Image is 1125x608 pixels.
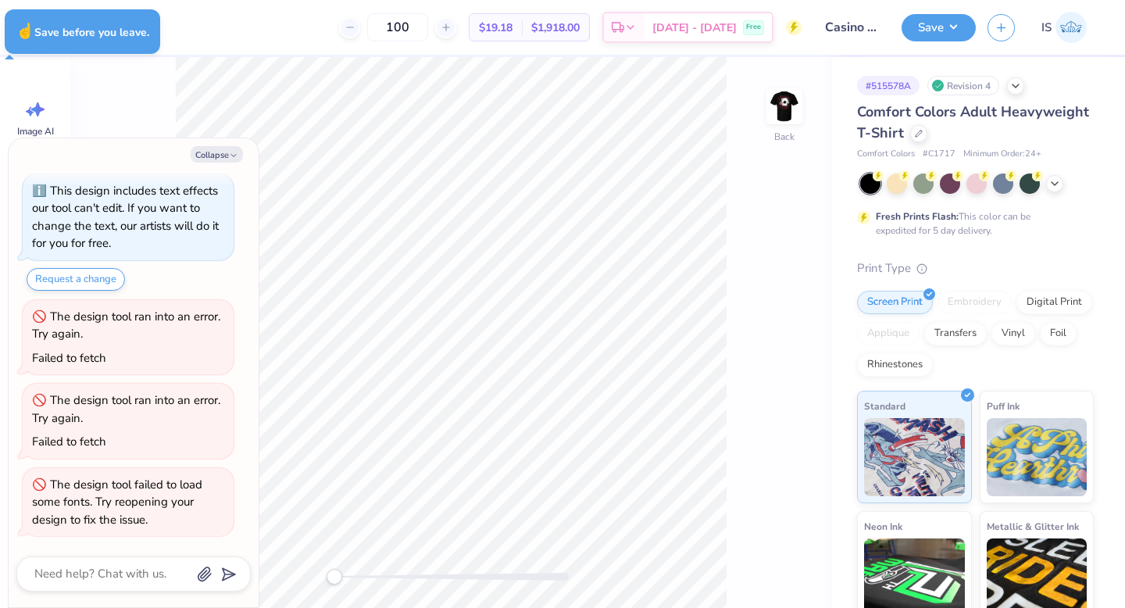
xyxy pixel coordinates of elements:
strong: Fresh Prints Flash: [876,210,959,223]
img: Puff Ink [987,418,1087,496]
div: The design tool ran into an error. Try again. [32,392,220,426]
div: This design includes text effects our tool can't edit. If you want to change the text, our artist... [32,183,219,252]
button: Collapse [191,146,243,163]
span: Free [746,22,761,33]
div: Screen Print [857,291,933,314]
span: $1,918.00 [531,20,580,36]
span: Image AI [17,125,54,138]
span: Minimum Order: 24 + [963,148,1041,161]
div: Applique [857,322,920,345]
div: Failed to fetch [32,350,106,366]
div: Rhinestones [857,353,933,377]
div: Transfers [924,322,987,345]
button: Save [902,14,976,41]
div: Back [774,130,795,144]
img: Isabel Sojka [1055,12,1087,43]
span: Comfort Colors Adult Heavyweight T-Shirt [857,102,1089,142]
input: Untitled Design [813,12,890,43]
div: Accessibility label [327,569,342,585]
div: Digital Print [1016,291,1092,314]
span: Metallic & Glitter Ink [987,518,1079,535]
div: Embroidery [937,291,1012,314]
div: Print Type [857,259,1094,277]
span: [DATE] - [DATE] [652,20,737,36]
span: $19.18 [479,20,512,36]
input: – – [367,13,428,41]
div: Failed to fetch [32,434,106,449]
div: Foil [1040,322,1077,345]
img: Back [769,91,800,122]
div: This color can be expedited for 5 day delivery. [876,209,1068,238]
span: IS [1041,19,1052,37]
span: Comfort Colors [857,148,915,161]
div: Revision 4 [927,76,999,95]
a: IS [1034,12,1094,43]
button: Request a change [27,268,125,291]
div: The design tool failed to load some fonts. Try reopening your design to fix the issue. [32,477,202,528]
span: Neon Ink [864,518,902,535]
img: Standard [864,418,965,496]
span: Puff Ink [987,398,1020,414]
span: # C1717 [923,148,955,161]
div: The design tool ran into an error. Try again. [32,309,220,342]
span: Standard [864,398,905,414]
div: Vinyl [991,322,1035,345]
div: # 515578A [857,76,920,95]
